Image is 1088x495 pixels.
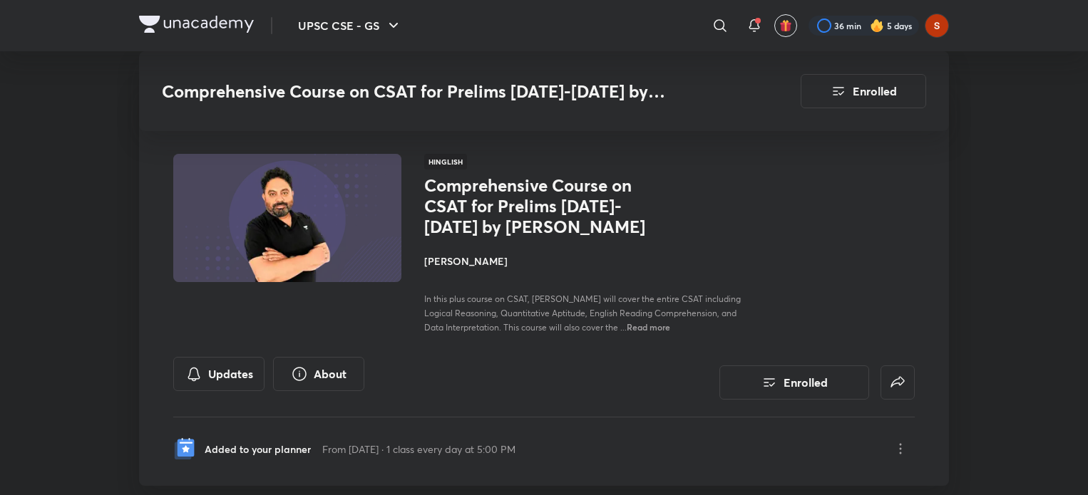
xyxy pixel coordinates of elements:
[205,442,311,457] p: Added to your planner
[779,19,792,32] img: avatar
[774,14,797,37] button: avatar
[322,442,515,457] p: From [DATE] · 1 class every day at 5:00 PM
[424,254,744,269] h4: [PERSON_NAME]
[273,357,364,391] button: About
[424,154,467,170] span: Hinglish
[162,81,720,102] h3: Comprehensive Course on CSAT for Prelims [DATE]-[DATE] by [PERSON_NAME]
[424,175,657,236] h1: Comprehensive Course on CSAT for Prelims [DATE]-[DATE] by [PERSON_NAME]
[139,16,254,33] img: Company Logo
[925,14,949,38] img: samarth tomar
[289,11,411,40] button: UPSC CSE - GS
[424,293,741,333] span: In this plus course on CSAT, [PERSON_NAME] will cover the entire CSAT including Logical Reasoning...
[870,19,884,33] img: streak
[719,365,869,400] button: Enrolled
[171,152,404,283] img: Thumbnail
[627,321,670,333] span: Read more
[139,16,254,36] a: Company Logo
[881,365,915,400] button: false
[801,74,926,108] button: Enrolled
[173,357,265,391] button: Updates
